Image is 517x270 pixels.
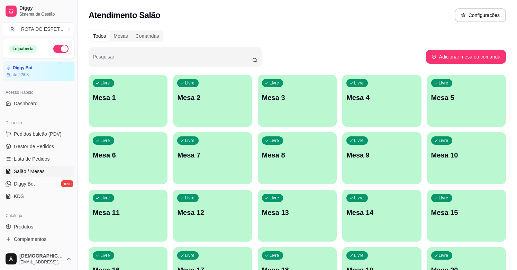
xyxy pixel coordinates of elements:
p: Livre [354,195,364,201]
p: Mesa 1 [93,93,163,102]
button: LivreMesa 14 [342,190,421,242]
a: Produtos [3,221,74,232]
p: Livre [354,138,364,143]
p: Livre [270,138,279,143]
button: LivreMesa 1 [89,75,167,127]
a: Salão / Mesas [3,166,74,177]
button: LivreMesa 12 [173,190,252,242]
p: Livre [354,253,364,258]
a: KDS [3,191,74,202]
span: Lista de Pedidos [14,155,50,162]
button: LivreMesa 3 [258,75,337,127]
span: Produtos [14,223,33,230]
p: Mesa 12 [177,208,248,217]
button: LivreMesa 8 [258,132,337,184]
button: [DEMOGRAPHIC_DATA][EMAIL_ADDRESS][DOMAIN_NAME] [3,251,74,267]
p: Mesa 9 [346,150,417,160]
span: Salão / Mesas [14,168,45,175]
p: Mesa 6 [93,150,163,160]
p: Livre [270,253,279,258]
p: Livre [185,138,194,143]
a: Diggy Botaté 22/08 [3,62,74,81]
button: LivreMesa 9 [342,132,421,184]
p: Livre [185,195,194,201]
p: Mesa 13 [262,208,333,217]
p: Mesa 14 [346,208,417,217]
p: Mesa 10 [431,150,502,160]
button: LivreMesa 13 [258,190,337,242]
div: ROTA DO ESPET ... [21,26,63,33]
p: Livre [354,80,364,86]
p: Livre [439,195,448,201]
span: Gestor de Pedidos [14,143,54,150]
p: Mesa 4 [346,93,417,102]
article: até 22/08 [11,72,29,78]
p: Mesa 8 [262,150,333,160]
div: Dia a dia [3,117,74,128]
button: LivreMesa 10 [427,132,506,184]
button: Select a team [3,22,74,36]
a: Lista de Pedidos [3,153,74,164]
p: Mesa 5 [431,93,502,102]
span: Diggy Bot [14,180,35,187]
p: Livre [439,253,448,258]
button: Pedidos balcão (PDV) [3,128,74,139]
button: Configurações [455,8,506,22]
p: Mesa 3 [262,93,333,102]
span: Pedidos balcão (PDV) [14,130,62,137]
p: Livre [185,253,194,258]
a: Diggy Botnovo [3,178,74,189]
span: [DEMOGRAPHIC_DATA] [19,253,63,259]
p: Livre [185,80,194,86]
span: Sistema de Gestão [19,11,72,17]
p: Mesa 2 [177,93,248,102]
span: R [9,26,16,33]
button: Adicionar mesa ou comanda [426,50,506,64]
div: Comandas [132,31,163,41]
div: Mesas [110,31,131,41]
p: Livre [100,138,110,143]
button: LivreMesa 4 [342,75,421,127]
p: Livre [439,80,448,86]
span: Diggy [19,5,72,11]
p: Livre [100,253,110,258]
p: Livre [100,195,110,201]
article: Diggy Bot [13,65,33,71]
span: Dashboard [14,100,38,107]
button: LivreMesa 11 [89,190,167,242]
span: KDS [14,193,24,200]
p: Mesa 11 [93,208,163,217]
button: Alterar Status [53,45,69,53]
div: Loja aberta [9,45,37,53]
p: Livre [439,138,448,143]
a: DiggySistema de Gestão [3,3,74,19]
button: LivreMesa 7 [173,132,252,184]
div: Todos [89,31,110,41]
p: Mesa 15 [431,208,502,217]
p: Livre [270,80,279,86]
div: Catálogo [3,210,74,221]
a: Dashboard [3,98,74,109]
h2: Atendimento Salão [89,10,160,21]
p: Mesa 7 [177,150,248,160]
p: Livre [100,80,110,86]
button: LivreMesa 5 [427,75,506,127]
span: Complementos [14,236,46,243]
a: Gestor de Pedidos [3,141,74,152]
a: Complementos [3,234,74,245]
button: LivreMesa 15 [427,190,506,242]
button: LivreMesa 6 [89,132,167,184]
div: Acesso Rápido [3,87,74,98]
p: Livre [270,195,279,201]
span: [EMAIL_ADDRESS][DOMAIN_NAME] [19,259,63,265]
button: LivreMesa 2 [173,75,252,127]
input: Pesquisar [93,56,252,63]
